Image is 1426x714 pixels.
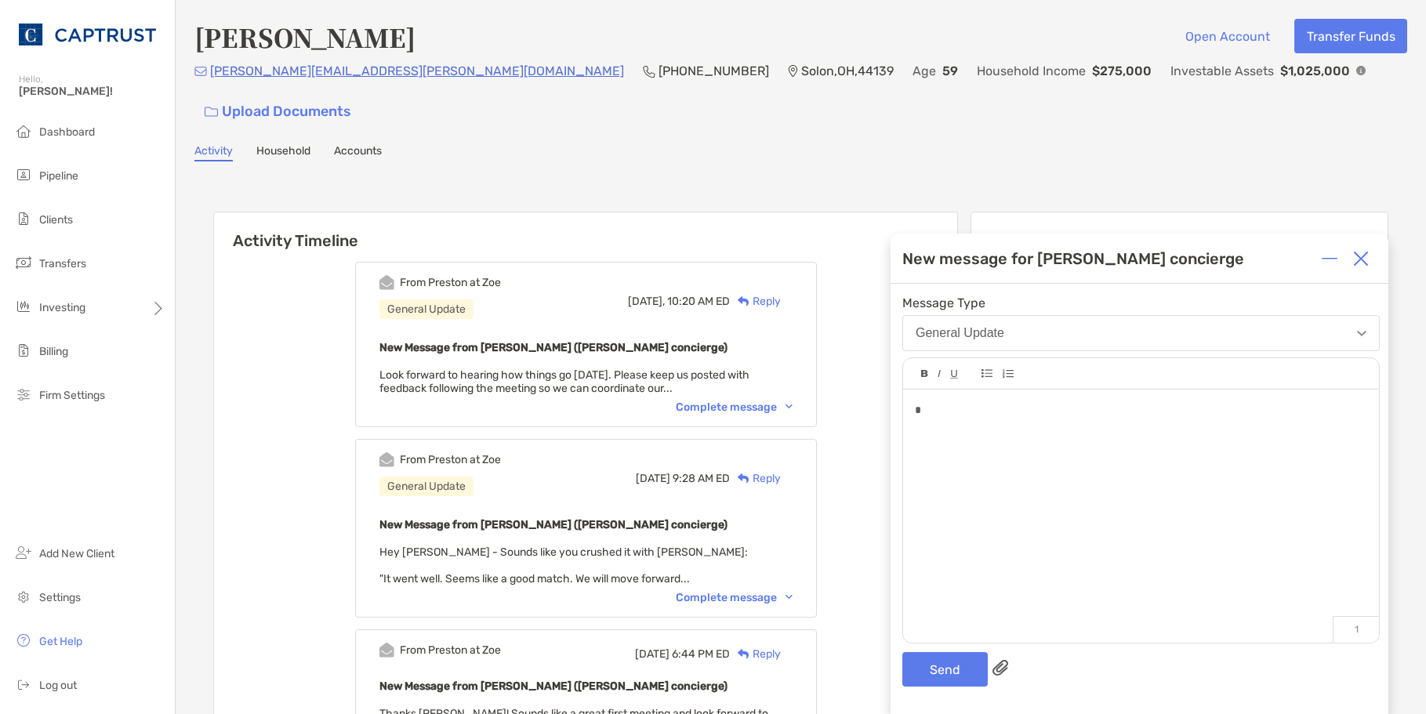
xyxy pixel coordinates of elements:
img: Editor control icon [982,369,992,378]
span: [DATE], [628,295,665,308]
b: New Message from [PERSON_NAME] ([PERSON_NAME] concierge) [379,341,728,354]
span: Add New Client [39,547,114,560]
span: Clients [39,213,73,227]
span: Get Help [39,635,82,648]
a: Activity [194,144,233,161]
button: Open Account [1173,19,1282,53]
span: Transfers [39,257,86,270]
div: Reply [730,470,781,487]
span: Settings [39,591,81,604]
span: Dashboard [39,125,95,139]
img: Expand or collapse [1322,251,1337,266]
div: Complete message [676,400,793,414]
img: CAPTRUST Logo [19,6,156,63]
a: Upload Documents [194,95,361,129]
span: Hey [PERSON_NAME] - Sounds like you crushed it with [PERSON_NAME]: "It went well. Seems like a go... [379,545,748,585]
img: Reply icon [738,296,749,306]
span: 10:20 AM ED [667,295,730,308]
img: get-help icon [14,631,33,650]
img: Reply icon [738,473,749,484]
span: 9:28 AM ED [673,472,730,485]
img: clients icon [14,209,33,228]
img: Chevron icon [786,595,793,600]
div: General Update [379,299,474,319]
div: From Preston at Zoe [400,453,501,466]
span: Billing [39,345,68,358]
img: Event icon [379,643,394,658]
b: New Message from [PERSON_NAME] ([PERSON_NAME] concierge) [379,680,728,693]
h6: Activity Timeline [214,212,957,250]
span: [DATE] [635,647,669,661]
img: Event icon [379,452,394,467]
button: Transfer Funds [1294,19,1407,53]
img: add_new_client icon [14,543,33,562]
button: General Update [902,315,1380,351]
p: Age [913,61,936,81]
img: Open dropdown arrow [1357,331,1366,336]
div: Complete message [676,591,793,604]
p: 1 [1333,616,1379,643]
p: Household Income [977,61,1086,81]
img: pipeline icon [14,165,33,184]
button: Send [902,652,988,687]
img: logout icon [14,675,33,694]
a: Accounts [334,144,382,161]
img: paperclip attachments [992,660,1008,676]
div: From Preston at Zoe [400,643,501,657]
span: Investing [39,301,85,314]
p: $1,025,000 [1280,61,1350,81]
img: settings icon [14,587,33,606]
img: Reply icon [738,649,749,659]
p: [PERSON_NAME][EMAIL_ADDRESS][PERSON_NAME][DOMAIN_NAME] [210,61,624,81]
p: Investable Assets [1170,61,1274,81]
img: Editor control icon [938,370,941,378]
img: Event icon [379,275,394,290]
div: From Preston at Zoe [400,276,501,289]
img: transfers icon [14,253,33,272]
h4: [PERSON_NAME] [194,19,415,55]
img: button icon [205,107,218,118]
div: General Update [916,326,1004,340]
p: 59 [942,61,958,81]
span: Look forward to hearing how things go [DATE]. Please keep us posted with feedback following the m... [379,368,749,395]
img: firm-settings icon [14,385,33,404]
img: Editor control icon [921,370,928,378]
p: [PHONE_NUMBER] [659,61,769,81]
span: [DATE] [636,472,670,485]
img: Chevron icon [786,404,793,409]
div: Reply [730,646,781,662]
img: Editor control icon [950,370,958,379]
img: Phone Icon [643,65,655,78]
img: Close [1353,251,1369,266]
img: Email Icon [194,67,207,76]
b: New Message from [PERSON_NAME] ([PERSON_NAME] concierge) [379,518,728,531]
img: dashboard icon [14,121,33,140]
div: New message for [PERSON_NAME] concierge [902,249,1244,268]
img: Location Icon [788,65,798,78]
p: Meeting Details [984,231,1375,251]
span: Pipeline [39,169,78,183]
img: investing icon [14,297,33,316]
img: Info Icon [1356,66,1366,75]
div: Reply [730,293,781,310]
span: [PERSON_NAME]! [19,85,165,98]
span: Firm Settings [39,389,105,402]
img: Editor control icon [1002,369,1014,379]
span: 6:44 PM ED [672,647,730,661]
p: Solon , OH , 44139 [801,61,894,81]
span: Log out [39,679,77,692]
p: $275,000 [1092,61,1152,81]
a: Household [256,144,310,161]
img: billing icon [14,341,33,360]
span: Message Type [902,295,1380,310]
div: General Update [379,477,474,496]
